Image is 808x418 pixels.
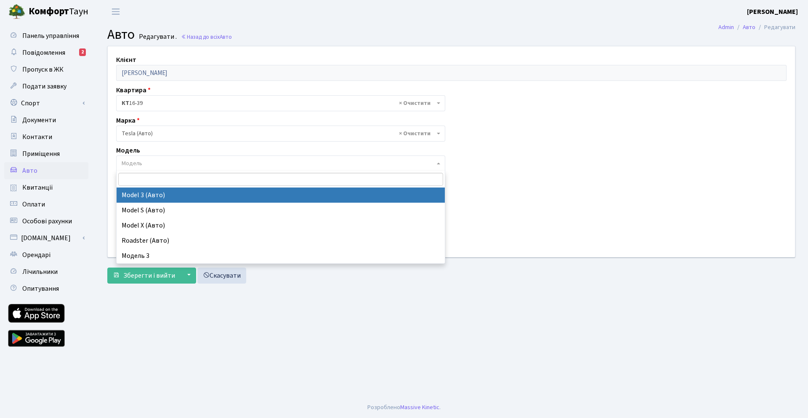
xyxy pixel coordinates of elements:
a: Massive Kinetic [400,403,439,412]
span: Документи [22,115,56,125]
button: Зберегти і вийти [107,268,181,284]
span: <b>КТ</b>&nbsp;&nbsp;&nbsp;&nbsp;16-39 [122,99,435,107]
a: Пропуск в ЖК [4,61,88,78]
b: КТ [122,99,129,107]
a: Admin [718,23,734,32]
li: Model X (Авто) [117,218,445,233]
small: Редагувати . [137,33,177,41]
li: Модель 3 [117,248,445,263]
a: Опитування [4,280,88,297]
span: Авто [220,33,232,41]
span: Tesla (Авто) [122,129,435,138]
a: Назад до всіхАвто [181,33,232,41]
div: 2 [79,48,86,56]
a: Квитанції [4,179,88,196]
a: Оплати [4,196,88,213]
a: Приміщення [4,145,88,162]
a: Подати заявку [4,78,88,95]
span: Зберегти і вийти [123,271,175,280]
span: Опитування [22,284,59,293]
span: Пропуск в ЖК [22,65,64,74]
span: Видалити всі елементи [399,129,431,138]
label: Марка [116,115,140,126]
label: Клієнт [116,55,136,65]
span: Приміщення [22,149,60,158]
span: Подати заявку [22,82,66,91]
a: Контакти [4,129,88,145]
span: Особові рахунки [22,217,72,226]
span: Панель управління [22,31,79,40]
li: Model S (Авто) [117,203,445,218]
span: Авто [22,166,37,175]
b: [PERSON_NAME] [747,7,798,16]
label: Модель [116,145,140,155]
a: Скасувати [197,268,246,284]
a: Особові рахунки [4,213,88,230]
a: Документи [4,112,88,129]
button: Переключити навігацію [105,5,126,19]
a: Авто [743,23,755,32]
b: Комфорт [29,5,69,18]
a: Орендарі [4,247,88,263]
span: Повідомлення [22,48,65,57]
a: Спорт [4,95,88,112]
span: Контакти [22,132,52,142]
span: Tesla (Авто) [116,126,445,142]
a: Авто [4,162,88,179]
label: Квартира [116,85,151,95]
span: Таун [29,5,88,19]
span: Модель [122,159,142,168]
a: Лічильники [4,263,88,280]
nav: breadcrumb [706,19,808,36]
li: Roadster (Авто) [117,233,445,248]
span: Оплати [22,200,45,209]
span: Орендарі [22,250,50,260]
div: Розроблено . [367,403,441,412]
span: Квитанції [22,183,53,192]
a: [PERSON_NAME] [747,7,798,17]
span: Лічильники [22,267,58,276]
li: Редагувати [755,23,795,32]
span: Видалити всі елементи [399,99,431,107]
span: <b>КТ</b>&nbsp;&nbsp;&nbsp;&nbsp;16-39 [116,95,445,111]
a: Панель управління [4,27,88,44]
img: logo.png [8,3,25,20]
li: Model 3 (Авто) [117,188,445,203]
a: Повідомлення2 [4,44,88,61]
span: Авто [107,25,135,44]
a: [DOMAIN_NAME] [4,230,88,247]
